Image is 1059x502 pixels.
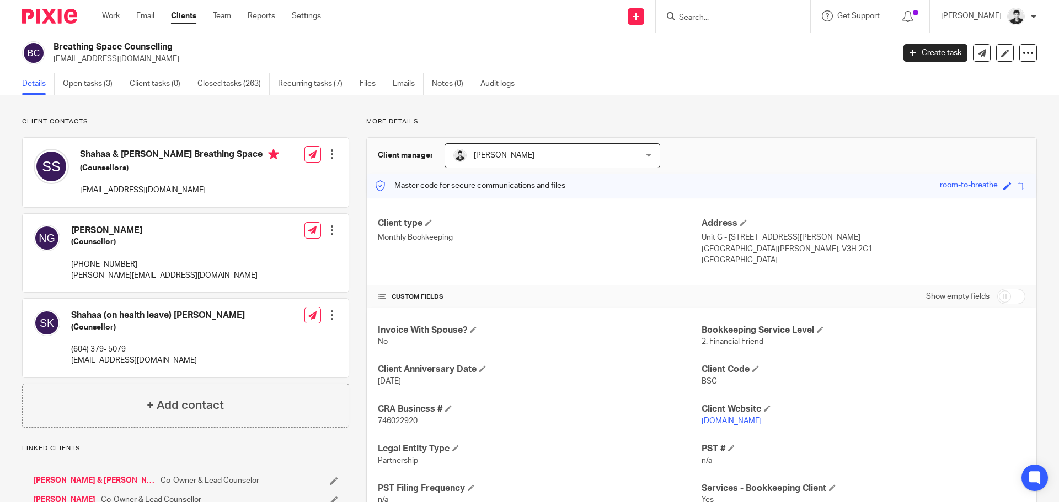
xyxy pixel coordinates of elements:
[22,117,349,126] p: Client contacts
[678,13,777,23] input: Search
[378,403,702,415] h4: CRA Business #
[102,10,120,21] a: Work
[22,9,77,24] img: Pixie
[941,10,1002,21] p: [PERSON_NAME]
[702,483,1025,494] h4: Services - Bookkeeping Client
[378,150,434,161] h3: Client manager
[268,149,279,160] i: Primary
[926,291,990,302] label: Show empty fields
[378,483,702,494] h4: PST Filing Frequency
[34,310,60,336] img: svg%3E
[360,73,384,95] a: Files
[702,417,762,425] a: [DOMAIN_NAME]
[213,10,231,21] a: Team
[136,10,154,21] a: Email
[80,185,279,196] p: [EMAIL_ADDRESS][DOMAIN_NAME]
[903,44,967,62] a: Create task
[480,73,523,95] a: Audit logs
[54,53,887,64] p: [EMAIL_ADDRESS][DOMAIN_NAME]
[71,259,258,270] p: [PHONE_NUMBER]
[71,344,245,355] p: (604) 379- 5079
[22,73,55,95] a: Details
[71,270,258,281] p: [PERSON_NAME][EMAIL_ADDRESS][DOMAIN_NAME]
[378,293,702,301] h4: CUSTOM FIELDS
[378,443,702,455] h4: Legal Entity Type
[22,41,45,64] img: svg%3E
[940,180,998,192] div: room-to-breathe
[292,10,321,21] a: Settings
[80,163,279,174] h5: (Counsellors)
[378,218,702,229] h4: Client type
[393,73,424,95] a: Emails
[34,225,60,251] img: svg%3E
[378,325,702,336] h4: Invoice With Spouse?
[63,73,121,95] a: Open tasks (3)
[147,397,224,414] h4: + Add contact
[453,149,467,162] img: squarehead.jpg
[71,225,258,236] h4: [PERSON_NAME]
[378,377,401,385] span: [DATE]
[375,180,565,191] p: Master code for secure communications and files
[22,444,349,453] p: Linked clients
[378,232,702,243] p: Monthly Bookkeeping
[1007,8,1025,25] img: squarehead.jpg
[837,12,880,20] span: Get Support
[248,10,275,21] a: Reports
[80,149,279,163] h4: Shahaa & [PERSON_NAME] Breathing Space
[33,475,155,486] a: [PERSON_NAME] & [PERSON_NAME]
[378,364,702,375] h4: Client Anniversary Date
[702,364,1025,375] h4: Client Code
[702,443,1025,455] h4: PST #
[54,41,720,53] h2: Breathing Space Counselling
[702,244,1025,255] p: [GEOGRAPHIC_DATA][PERSON_NAME], V3H 2C1
[378,338,388,346] span: No
[34,149,69,184] img: svg%3E
[378,417,418,425] span: 746022920
[702,325,1025,336] h4: Bookkeeping Service Level
[71,236,258,247] h5: (Counsellor)
[702,457,712,465] span: n/a
[702,218,1025,229] h4: Address
[71,322,245,333] h5: (Counsellor)
[278,73,351,95] a: Recurring tasks (7)
[702,232,1025,243] p: Unit G - [STREET_ADDRESS][PERSON_NAME]
[474,152,534,159] span: [PERSON_NAME]
[130,73,189,95] a: Client tasks (0)
[71,355,245,366] p: [EMAIL_ADDRESS][DOMAIN_NAME]
[197,73,270,95] a: Closed tasks (263)
[702,338,763,346] span: 2. Financial Friend
[171,10,196,21] a: Clients
[71,310,245,321] h4: Shahaa (on health leave) [PERSON_NAME]
[702,377,717,385] span: BSC
[702,403,1025,415] h4: Client Website
[432,73,472,95] a: Notes (0)
[366,117,1037,126] p: More details
[161,475,259,486] span: Co-Owner & Lead Counselor
[702,255,1025,266] p: [GEOGRAPHIC_DATA]
[378,457,418,465] span: Partnership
